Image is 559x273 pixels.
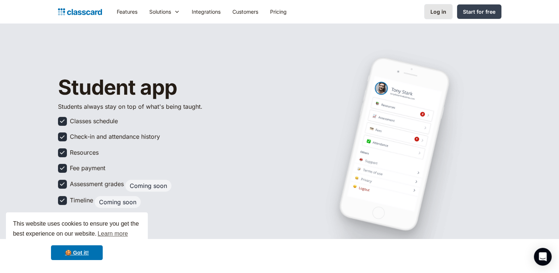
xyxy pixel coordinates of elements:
a: Customers [226,3,264,20]
div: Timeline [70,196,93,204]
a: Start for free [457,4,501,19]
div: Classes schedule [70,117,118,125]
a: Integrations [186,3,226,20]
a: dismiss cookie message [51,245,103,260]
a: home [58,7,102,17]
p: Students always stay on top of what's being taught. [58,102,213,111]
div: Check-in and attendance history [70,132,160,141]
div: cookieconsent [6,212,148,267]
a: Features [111,3,143,20]
div: Log in [430,8,446,16]
div: Assessment grades [70,180,124,188]
span: This website uses cookies to ensure you get the best experience on our website. [13,219,141,239]
div: Resources [70,148,99,156]
div: Solutions [143,3,186,20]
a: Pricing [264,3,293,20]
div: Coming soon [99,198,136,206]
a: learn more about cookies [96,228,129,239]
a: Log in [424,4,453,19]
div: Coming soon [130,182,167,189]
div: Fee payment [70,164,105,172]
div: Start for free [463,8,495,16]
div: Open Intercom Messenger [534,248,552,266]
div: Solutions [149,8,171,16]
h1: Student app [58,76,250,99]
